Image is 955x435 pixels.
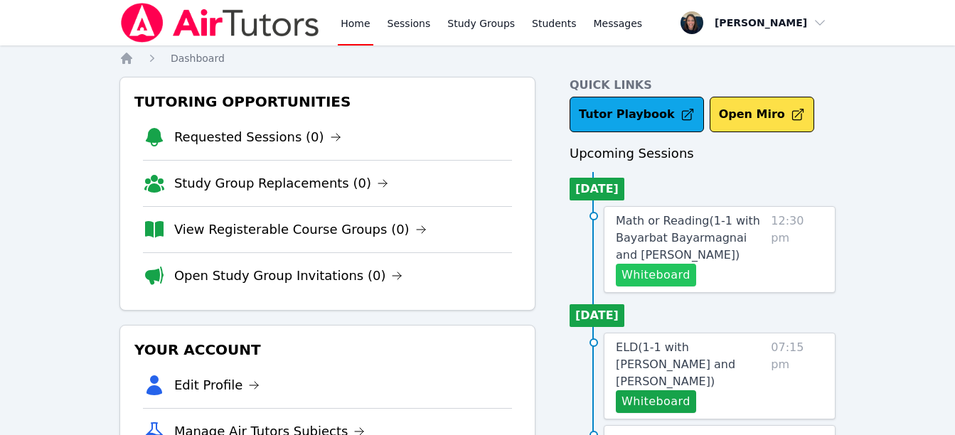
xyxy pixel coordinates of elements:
span: Math or Reading ( 1-1 with Bayarbat Bayarmagnai and [PERSON_NAME] ) [616,214,760,262]
span: ELD ( 1-1 with [PERSON_NAME] and [PERSON_NAME] ) [616,340,735,388]
button: Open Miro [710,97,814,132]
li: [DATE] [570,304,624,327]
h3: Tutoring Opportunities [132,89,523,114]
a: Study Group Replacements (0) [174,173,388,193]
span: Messages [594,16,643,31]
a: ELD(1-1 with [PERSON_NAME] and [PERSON_NAME]) [616,339,765,390]
a: View Registerable Course Groups (0) [174,220,427,240]
a: Open Study Group Invitations (0) [174,266,403,286]
a: Math or Reading(1-1 with Bayarbat Bayarmagnai and [PERSON_NAME]) [616,213,765,264]
button: Whiteboard [616,264,696,286]
span: 12:30 pm [771,213,823,286]
a: Tutor Playbook [570,97,704,132]
img: Air Tutors [119,3,321,43]
h3: Upcoming Sessions [570,144,836,163]
span: Dashboard [171,53,225,64]
a: Requested Sessions (0) [174,127,341,147]
li: [DATE] [570,178,624,200]
nav: Breadcrumb [119,51,836,65]
a: Edit Profile [174,375,260,395]
h3: Your Account [132,337,523,362]
span: 07:15 pm [771,339,823,413]
h4: Quick Links [570,77,836,94]
a: Dashboard [171,51,225,65]
button: Whiteboard [616,390,696,413]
